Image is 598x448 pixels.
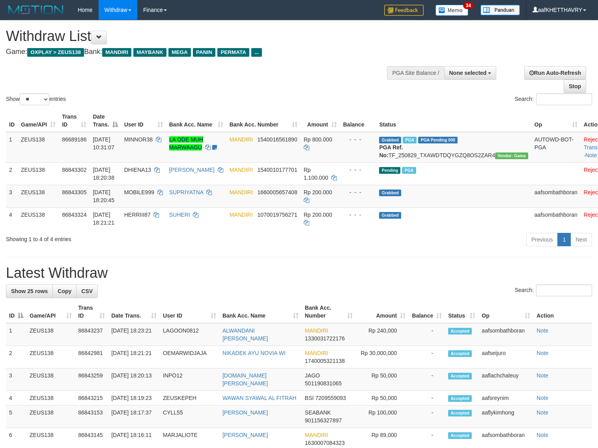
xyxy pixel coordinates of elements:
td: INPO12 [160,368,219,391]
td: Rp 50,000 [356,368,409,391]
a: NIKADEK AYU NOVIA WI [222,350,286,356]
a: WAWAN SYAWAL AL FITRAH [222,395,296,401]
td: - [409,323,445,346]
span: Copy [58,288,71,294]
td: [DATE] 18:21:21 [108,346,160,368]
span: BSI [305,395,314,401]
span: Marked by aafsreyleap [402,167,416,174]
span: MINNOR38 [124,136,153,143]
td: 1 [6,132,18,163]
span: MAYBANK [133,48,166,57]
span: MANDIRI [230,167,253,173]
th: Date Trans.: activate to sort column descending [90,110,121,132]
a: SUPRIYATNA [169,189,204,195]
td: 86843237 [75,323,108,346]
th: Op: activate to sort column ascending [531,110,581,132]
a: Note [585,152,597,158]
span: 86843302 [62,167,86,173]
span: Accepted [448,350,472,357]
select: Showentries [20,93,49,105]
td: Rp 30,000,000 [356,346,409,368]
th: Game/API: activate to sort column ascending [18,110,59,132]
h4: Game: Bank: [6,48,391,56]
span: MANDIRI [305,432,328,438]
a: ALWANDANI [PERSON_NAME] [222,327,268,342]
td: [DATE] 18:20:13 [108,368,160,391]
th: User ID: activate to sort column ascending [121,110,166,132]
span: Copy 1740005321138 to clipboard [305,358,345,364]
td: LAGOON0812 [160,323,219,346]
th: Date Trans.: activate to sort column ascending [108,301,160,323]
span: Copy 901156327897 to clipboard [305,417,342,424]
a: Next [570,233,592,246]
td: TF_250829_TXAWDTDQYGZQ8OS2ZAR4 [376,132,531,163]
span: [DATE] 10:31:07 [93,136,114,151]
span: None selected [449,70,487,76]
th: Balance [340,110,376,132]
input: Search: [536,93,592,105]
span: 86843305 [62,189,86,195]
td: [DATE] 18:17:37 [108,405,160,428]
td: ZEUS138 [26,323,75,346]
td: Rp 50,000 [356,391,409,405]
th: User ID: activate to sort column ascending [160,301,219,323]
span: [DATE] 18:21:21 [93,212,114,226]
td: aafsreynim [478,391,533,405]
th: Bank Acc. Name: activate to sort column ascending [166,110,226,132]
span: Accepted [448,328,472,335]
span: PGA Pending [418,137,458,143]
th: Amount: activate to sort column ascending [301,110,340,132]
td: 3 [6,185,18,207]
td: ZEUS138 [26,368,75,391]
span: Accepted [448,395,472,402]
label: Show entries [6,93,66,105]
div: - - - [343,136,373,143]
span: 86843324 [62,212,86,218]
span: Grabbed [379,137,401,143]
th: Balance: activate to sort column ascending [409,301,445,323]
a: Run Auto-Refresh [524,66,586,80]
span: Copy 501190831065 to clipboard [305,380,342,387]
th: Trans ID: activate to sort column ascending [75,301,108,323]
span: Vendor URL: https://trx31.1velocity.biz [495,152,528,159]
span: HERRIII87 [124,212,151,218]
div: - - - [343,188,373,196]
td: Rp 240,000 [356,323,409,346]
a: Note [536,395,548,401]
td: aaflachchaleuy [478,368,533,391]
td: CYLL55 [160,405,219,428]
span: 86689186 [62,136,86,143]
span: MANDIRI [230,136,253,143]
td: ZEUS138 [26,391,75,405]
th: Bank Acc. Name: activate to sort column ascending [219,301,302,323]
a: [PERSON_NAME] [222,409,268,416]
td: 86843153 [75,405,108,428]
span: Copy 7209559093 to clipboard [315,395,346,401]
td: ZEUS138 [18,132,59,163]
span: MOBILE999 [124,189,154,195]
a: 1 [557,233,571,246]
a: [DOMAIN_NAME][PERSON_NAME] [222,372,268,387]
span: MANDIRI [230,212,253,218]
a: Copy [52,284,77,298]
span: Copy 1540010177701 to clipboard [257,167,297,173]
span: Grabbed [379,212,401,219]
span: PERMATA [217,48,249,57]
span: PANIN [193,48,215,57]
div: PGA Site Balance / [387,66,444,80]
img: Feedback.jpg [384,5,424,16]
td: 86843215 [75,391,108,405]
a: Note [536,409,548,416]
span: Copy 1660005657408 to clipboard [257,189,297,195]
span: [DATE] 18:20:45 [93,189,114,203]
td: AUTOWD-BOT-PGA [531,132,581,163]
span: Accepted [448,432,472,439]
div: Showing 1 to 4 of 4 entries [6,232,243,243]
span: JAGO [305,372,320,379]
td: OEMARWIDJAJA [160,346,219,368]
span: 34 [463,2,474,9]
a: Note [536,432,548,438]
span: Grabbed [379,190,401,196]
span: Rp 800.000 [304,136,332,143]
span: [DATE] 18:20:38 [93,167,114,181]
